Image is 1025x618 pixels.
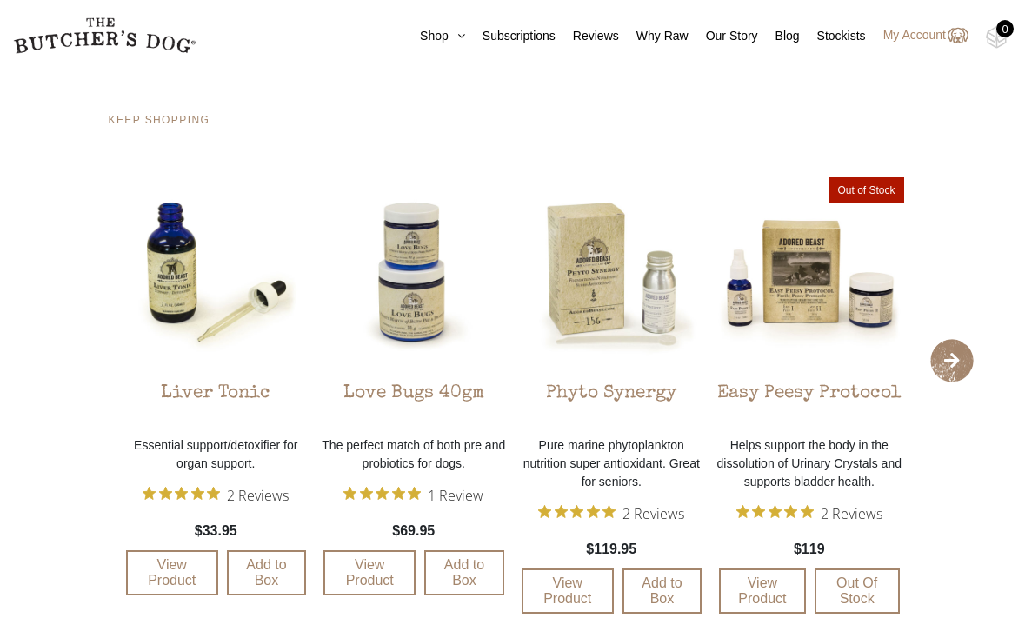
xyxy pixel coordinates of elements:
[52,339,96,382] span: Previous
[122,177,311,367] img: TBD_ABA_Liver-Tonic.jpg
[622,568,702,614] a: Add to Box
[343,482,483,508] button: Rated 5 out of 5 stars from 1 reviews. Jump to reviews.
[717,367,901,428] div: Easy Peesy Protocol
[161,367,270,428] div: Liver Tonic
[837,184,895,196] span: Out of Stock
[821,500,882,526] span: 2 Reviews
[403,27,465,45] a: Shop
[126,550,218,595] a: View Product
[143,482,289,508] button: Rated 5 out of 5 stars from 2 reviews. Jump to reviews.
[517,177,707,367] img: TBD_ABA_Phyto-Synergy-1-1.jpg
[465,27,556,45] a: Subscriptions
[517,436,707,491] p: Pure marine phytoplankton nutrition super antioxidant. Great for seniors.
[195,521,237,542] span: $33.95
[866,25,968,46] a: My Account
[109,115,917,125] h4: KEEP SHOPPING
[586,539,636,560] span: $119.95
[689,27,758,45] a: Our Story
[522,568,614,614] a: View Product
[758,27,800,45] a: Blog
[227,482,289,508] span: 2 Reviews
[996,20,1014,37] div: 0
[736,500,882,526] button: Rated 5 out of 5 stars from 2 reviews. Jump to reviews.
[424,550,503,595] a: Add to Box
[538,500,684,526] button: Rated 5 out of 5 stars from 2 reviews. Jump to reviews.
[428,482,483,508] span: 1 Review
[323,550,416,595] a: View Product
[319,177,509,367] img: TBD_ABA_Love-Bugs.jpg
[122,436,311,473] p: Essential support/detoxifier for organ support.
[319,436,509,473] p: The perfect match of both pre and probiotics for dogs.
[794,539,825,560] span: $119
[546,367,676,428] div: Phyto Synergy
[930,339,974,382] span: Next
[227,550,306,595] a: Add to Box
[715,177,904,367] img: TBD_ABA_Easy-Peesy-Protocol-1.jpg
[986,26,1008,49] img: TBD_Cart-Empty.png
[619,27,689,45] a: Why Raw
[715,436,904,491] p: Helps support the body in the dissolution of Urinary Crystals and supports bladder health.
[343,367,484,428] div: Love Bugs 40gm
[800,27,866,45] a: Stockists
[622,500,684,526] span: 2 Reviews
[556,27,619,45] a: Reviews
[719,568,806,614] a: View Product
[392,521,435,542] span: $69.95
